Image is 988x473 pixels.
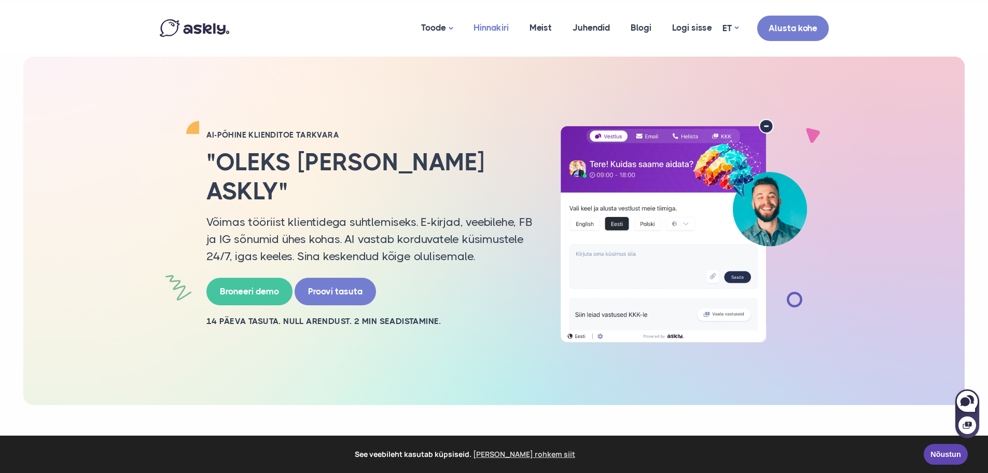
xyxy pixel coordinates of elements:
h2: 14 PÄEVA TASUTA. NULL ARENDUST. 2 MIN SEADISTAMINE. [206,316,533,327]
a: Toode [411,3,463,54]
a: Meist [519,3,562,53]
a: ET [722,21,739,36]
a: learn more about cookies [471,447,577,462]
a: Alusta kohe [757,16,829,41]
img: AI multilingual chat [549,119,818,343]
a: Logi sisse [662,3,722,53]
span: See veebileht kasutab küpsiseid. [15,447,916,462]
a: Blogi [620,3,662,53]
a: Proovi tasuta [295,278,376,305]
a: Broneeri demo [206,278,293,305]
img: Askly [160,19,229,37]
p: Võimas tööriist klientidega suhtlemiseks. E-kirjad, veebilehe, FB ja IG sõnumid ühes kohas. AI va... [206,213,533,265]
a: Hinnakiri [463,3,519,53]
a: Nõustun [924,444,968,465]
iframe: Askly chat [954,387,980,439]
h2: AI-PÕHINE KLIENDITOE TARKVARA [206,130,533,140]
a: Juhendid [562,3,620,53]
h2: "Oleks [PERSON_NAME] Askly" [206,148,533,205]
